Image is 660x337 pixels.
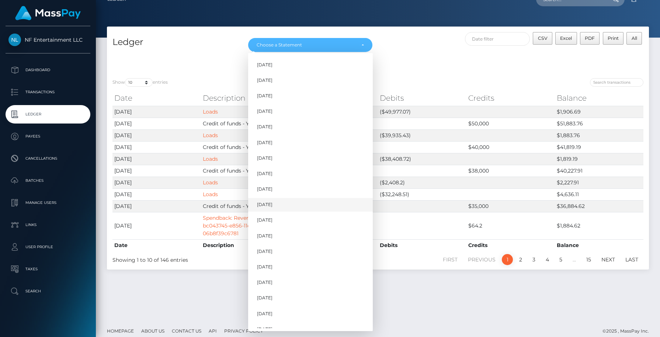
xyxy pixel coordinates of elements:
td: [DATE] [112,153,201,165]
td: $41,819.19 [555,141,643,153]
div: Showing 1 to 10 of 146 entries [112,253,327,264]
span: [DATE] [257,77,272,84]
a: 15 [582,254,595,265]
a: About Us [138,325,167,337]
p: Transactions [8,87,87,98]
span: [DATE] [257,295,272,302]
th: Date [112,239,201,251]
td: $1,883.76 [555,129,643,141]
span: [DATE] [257,248,272,255]
div: Choose a Statement [257,42,356,48]
th: Balance [555,239,643,251]
a: Loads [203,191,218,198]
span: [DATE] [257,108,272,115]
th: Debits [378,239,466,251]
td: [DATE] [112,200,201,212]
td: $1,884.62 [555,212,643,239]
a: Loads [203,108,218,115]
label: Show entries [112,78,168,87]
span: [DATE] [257,201,272,208]
td: [DATE] [112,106,201,118]
a: Transactions [6,83,90,101]
td: $40,000 [466,141,555,153]
a: API [206,325,220,337]
td: Credit of funds - YourSafe USD [201,165,289,177]
p: Ledger [8,109,87,120]
span: [DATE] [257,62,272,68]
td: $50,000 [466,118,555,129]
div: © 2025 , MassPay Inc. [602,327,654,335]
p: Cancellations [8,153,87,164]
span: Print [608,35,619,41]
td: ($2,408.2) [378,177,466,188]
a: Spendback: Reversing Load bc043745-e856-11ef-96a2-06b8f39c6781 [203,215,274,237]
td: Credit of funds - YourSafe USD [201,118,289,129]
a: Links [6,216,90,234]
th: Credits [466,91,555,105]
a: Payees [6,127,90,146]
span: [DATE] [257,139,272,146]
p: User Profile [8,242,87,253]
th: Description [201,91,289,105]
a: 3 [528,254,539,265]
select: Showentries [125,78,153,87]
a: Loads [203,156,218,162]
span: [DATE] [257,155,272,161]
td: [DATE] [112,188,201,200]
span: All [632,35,637,41]
th: Debits [378,91,466,105]
button: Excel [555,32,577,45]
span: [DATE] [257,217,272,224]
td: $1,819.19 [555,153,643,165]
a: Loads [203,132,218,139]
div: Split Transaction Fees [107,53,468,61]
span: [DATE] [257,264,272,270]
p: Taxes [8,264,87,275]
td: ($38,408.72) [378,153,466,165]
td: $2,227.91 [555,177,643,188]
a: 5 [555,254,566,265]
span: [DATE] [257,124,272,131]
td: [DATE] [112,165,201,177]
td: [DATE] [112,212,201,239]
td: [DATE] [112,177,201,188]
td: Credit of funds - YourSafe USD [201,200,289,212]
p: Batches [8,175,87,186]
a: Last [621,254,642,265]
a: Dashboard [6,61,90,79]
button: All [626,32,642,45]
span: [DATE] [257,186,272,192]
a: 4 [542,254,553,265]
th: Date [112,91,201,105]
a: Ledger [6,105,90,124]
td: $40,227.91 [555,165,643,177]
td: $51,883.76 [555,118,643,129]
a: Contact Us [169,325,204,337]
td: $4,636.11 [555,188,643,200]
p: Dashboard [8,65,87,76]
button: Print [603,32,624,45]
span: [DATE] [257,233,272,239]
td: $1,906.69 [555,106,643,118]
a: Manage Users [6,194,90,212]
span: CSV [538,35,548,41]
button: PDF [580,32,600,45]
th: Credits [466,239,555,251]
a: Cancellations [6,149,90,168]
td: Credit of funds - YourSafe USD [201,141,289,153]
a: Taxes [6,260,90,278]
a: Search [6,282,90,300]
td: [DATE] [112,129,201,141]
p: Links [8,219,87,230]
span: [DATE] [257,170,272,177]
th: Balance [555,91,643,105]
a: Batches [6,171,90,190]
input: Search transactions [590,78,643,87]
img: MassPay Logo [15,6,81,20]
td: ($32,248.51) [378,188,466,200]
td: $64.2 [466,212,555,239]
input: Date filter [465,32,530,46]
td: $35,000 [466,200,555,212]
span: Excel [560,35,572,41]
a: 1 [502,254,513,265]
